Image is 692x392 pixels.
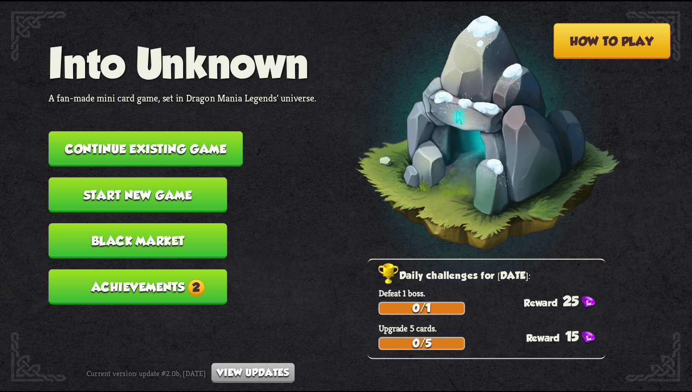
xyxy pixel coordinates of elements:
[49,177,227,212] button: Start new game
[553,23,670,59] button: How to play
[379,263,400,285] img: Golden_Trophy_Icon.png
[380,338,464,349] div: 0/5
[49,269,227,304] button: Achievements2
[379,323,606,334] p: Upgrade 5 cards.
[49,223,227,258] button: Black Market
[380,303,464,314] div: 0/1
[187,278,205,296] span: 2
[524,293,605,309] div: 25
[49,131,243,166] button: Continue existing game
[211,363,295,383] button: View updates
[49,91,316,104] p: A fan-made mini card game, set in Dragon Mania Legends' universe.
[526,329,605,344] div: 15
[86,363,295,383] div: Current version: update #2.0b, [DATE]
[49,39,316,86] h1: Into Unknown
[379,267,606,285] h2: Daily challenges for [DATE]:
[379,288,606,299] p: Defeat 1 boss.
